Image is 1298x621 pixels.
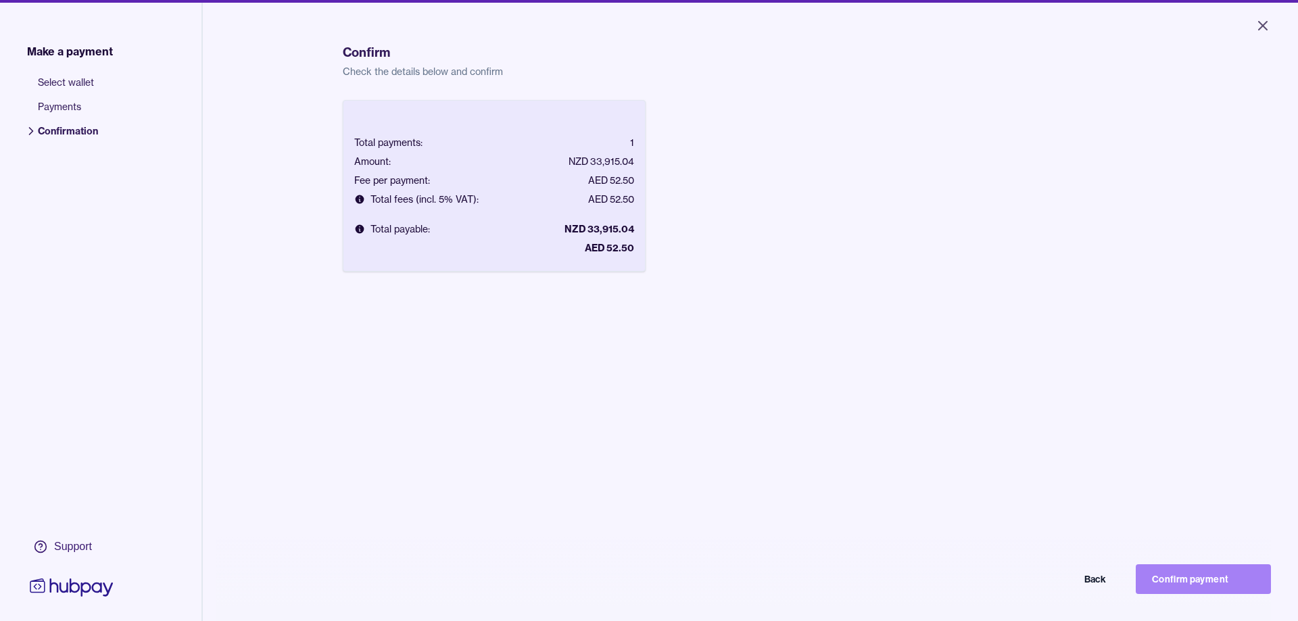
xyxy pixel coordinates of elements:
span: Confirmation [38,124,98,149]
p: Check the details below and confirm [343,65,1159,78]
button: Confirm payment [1136,564,1271,594]
span: Make a payment [27,43,113,59]
button: Close [1239,11,1287,41]
div: Total payable: [354,222,430,236]
span: Select wallet [38,76,98,100]
div: AED 52.50 [585,241,634,255]
div: AED 52.50 [588,193,634,206]
div: Fee per payment: [354,174,430,187]
div: Total fees (incl. 5% VAT): [354,193,479,206]
h1: Confirm [343,43,1159,62]
div: Support [54,539,92,554]
div: 1 [630,136,634,149]
button: Back [987,564,1122,594]
div: Amount: [354,155,391,168]
div: Total payments: [354,136,423,149]
a: Support [27,532,116,561]
div: AED 52.50 [588,174,634,187]
div: NZD 33,915.04 [569,155,634,168]
div: NZD 33,915.04 [564,222,634,236]
span: Payments [38,100,98,124]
